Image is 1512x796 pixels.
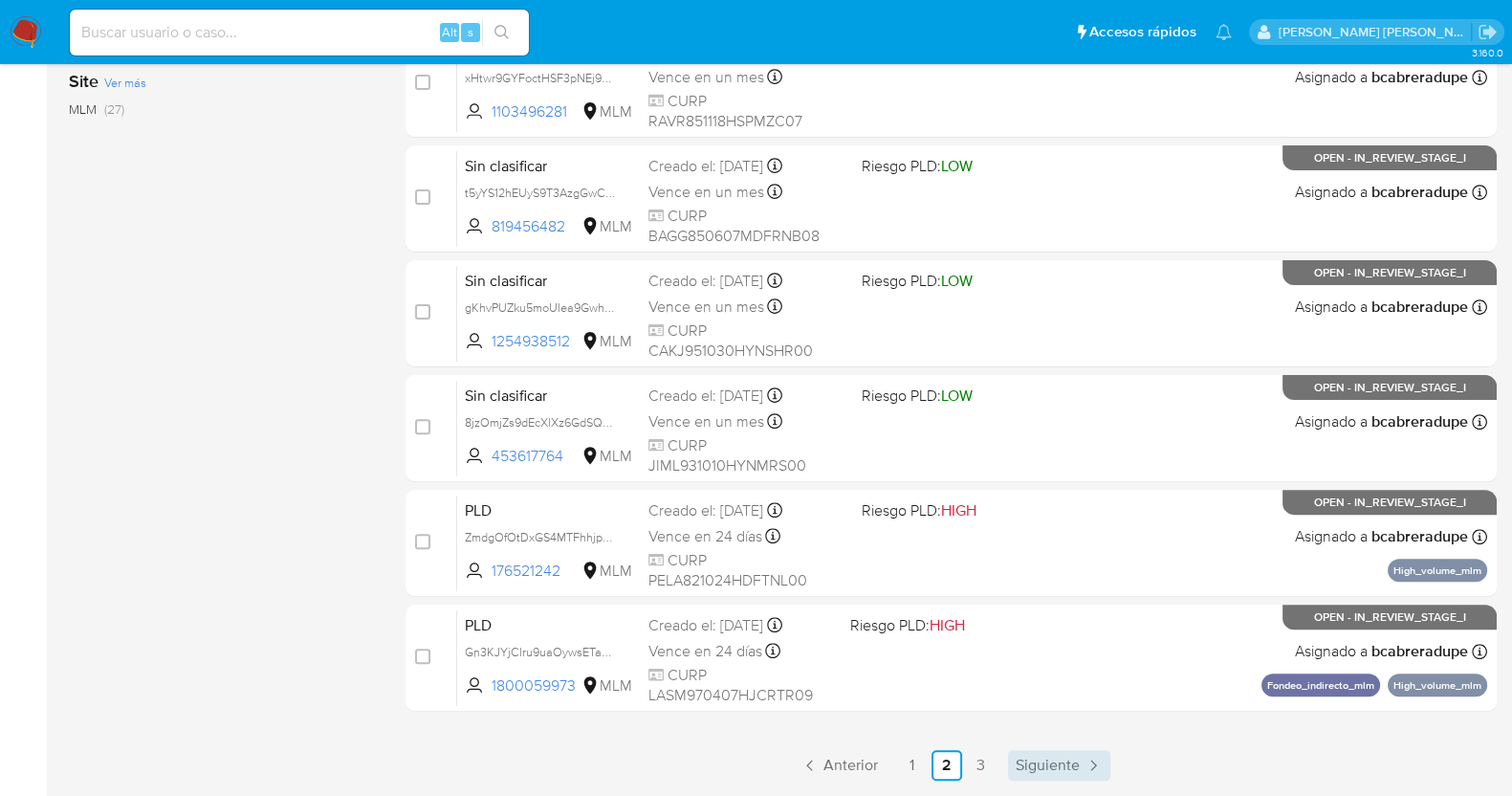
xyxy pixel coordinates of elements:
[70,20,529,45] input: Buscar usuario o caso...
[468,23,473,41] span: s
[1089,22,1196,42] span: Accesos rápidos
[1279,23,1472,41] p: baltazar.cabreradupeyron@mercadolibre.com.mx
[482,19,521,46] button: search-icon
[1478,22,1498,42] a: Salir
[1471,45,1502,60] span: 3.160.0
[1216,24,1232,40] a: Notificaciones
[442,23,457,41] span: Alt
